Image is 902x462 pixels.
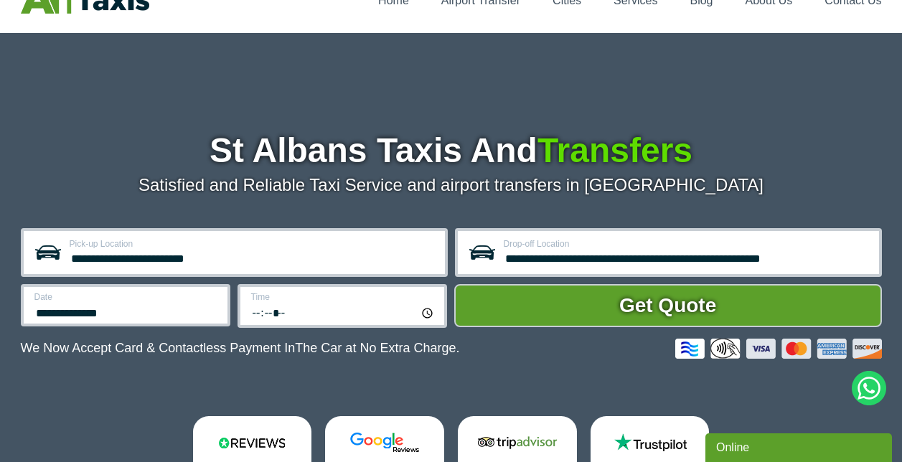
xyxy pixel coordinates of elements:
[21,341,460,356] p: We Now Accept Card & Contactless Payment In
[474,432,560,453] img: Tripadvisor
[21,175,882,195] p: Satisfied and Reliable Taxi Service and airport transfers in [GEOGRAPHIC_DATA]
[21,133,882,168] h1: St Albans Taxis And
[34,293,219,301] label: Date
[705,430,895,462] iframe: chat widget
[675,339,882,359] img: Credit And Debit Cards
[342,432,428,453] img: Google
[209,432,295,453] img: Reviews.io
[70,240,436,248] label: Pick-up Location
[454,284,882,327] button: Get Quote
[251,293,436,301] label: Time
[607,432,693,453] img: Trustpilot
[537,131,692,169] span: Transfers
[504,240,870,248] label: Drop-off Location
[295,341,459,355] span: The Car at No Extra Charge.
